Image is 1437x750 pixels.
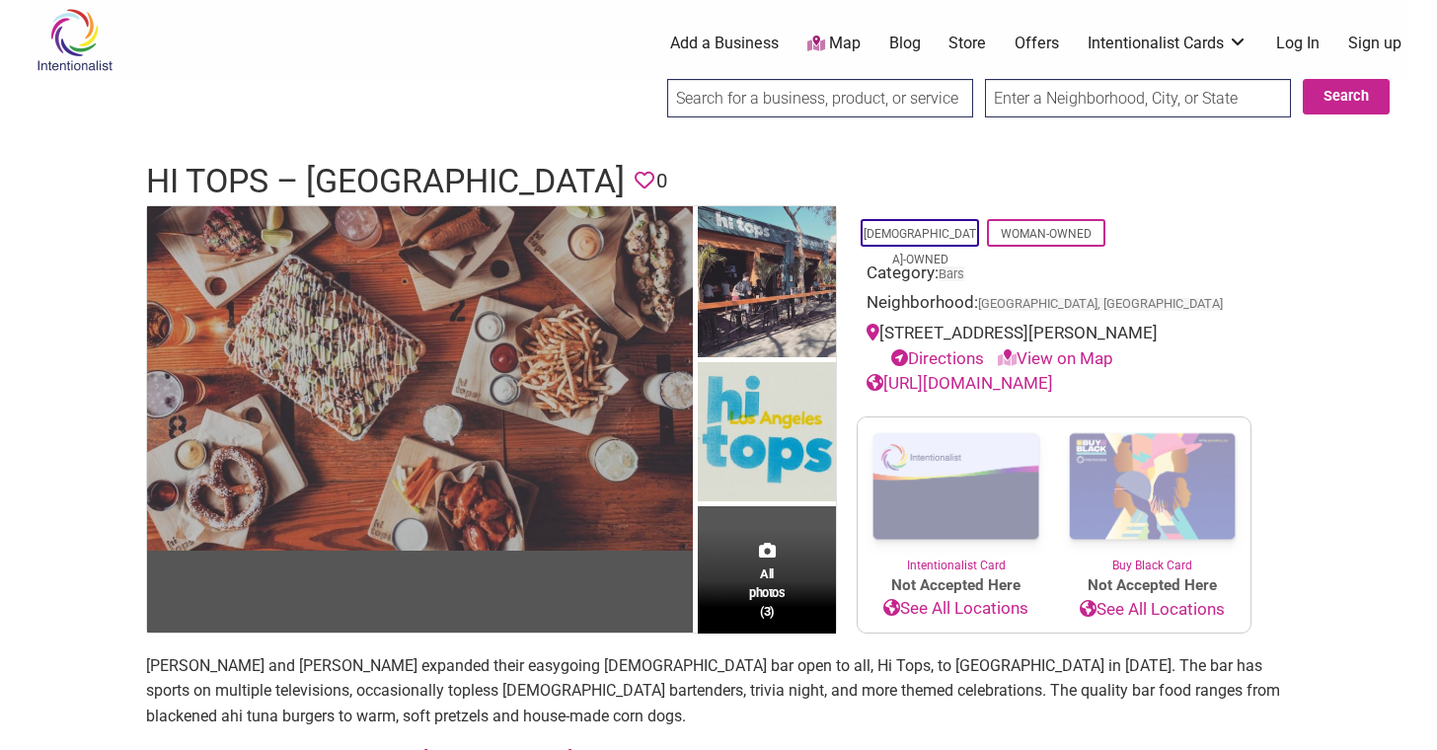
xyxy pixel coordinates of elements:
[28,8,121,72] img: Intentionalist
[1054,417,1250,558] img: Buy Black Card
[978,298,1223,311] span: [GEOGRAPHIC_DATA], [GEOGRAPHIC_DATA]
[146,158,625,205] h1: Hi Tops – [GEOGRAPHIC_DATA]
[867,261,1242,291] div: Category:
[670,33,779,54] a: Add a Business
[867,373,1053,393] a: [URL][DOMAIN_NAME]
[1001,227,1092,241] a: Woman-Owned
[867,290,1242,321] div: Neighborhood:
[867,321,1242,371] div: [STREET_ADDRESS][PERSON_NAME]
[146,653,1291,729] p: [PERSON_NAME] and [PERSON_NAME] expanded their easygoing [DEMOGRAPHIC_DATA] bar open to all, Hi T...
[998,348,1113,368] a: View on Map
[1054,574,1250,597] span: Not Accepted Here
[1276,33,1320,54] a: Log In
[891,348,984,368] a: Directions
[858,596,1054,622] a: See All Locations
[1303,79,1390,114] button: Search
[1348,33,1401,54] a: Sign up
[889,33,921,54] a: Blog
[864,227,976,266] a: [DEMOGRAPHIC_DATA]-Owned
[1015,33,1059,54] a: Offers
[749,564,785,621] span: All photos (3)
[948,33,986,54] a: Store
[1054,597,1250,623] a: See All Locations
[1088,33,1248,54] a: Intentionalist Cards
[858,417,1054,574] a: Intentionalist Card
[985,79,1291,117] input: Enter a Neighborhood, City, or State
[939,266,964,281] a: Bars
[858,417,1054,557] img: Intentionalist Card
[807,33,861,55] a: Map
[858,574,1054,597] span: Not Accepted Here
[656,166,667,196] span: 0
[1054,417,1250,575] a: Buy Black Card
[667,79,973,117] input: Search for a business, product, or service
